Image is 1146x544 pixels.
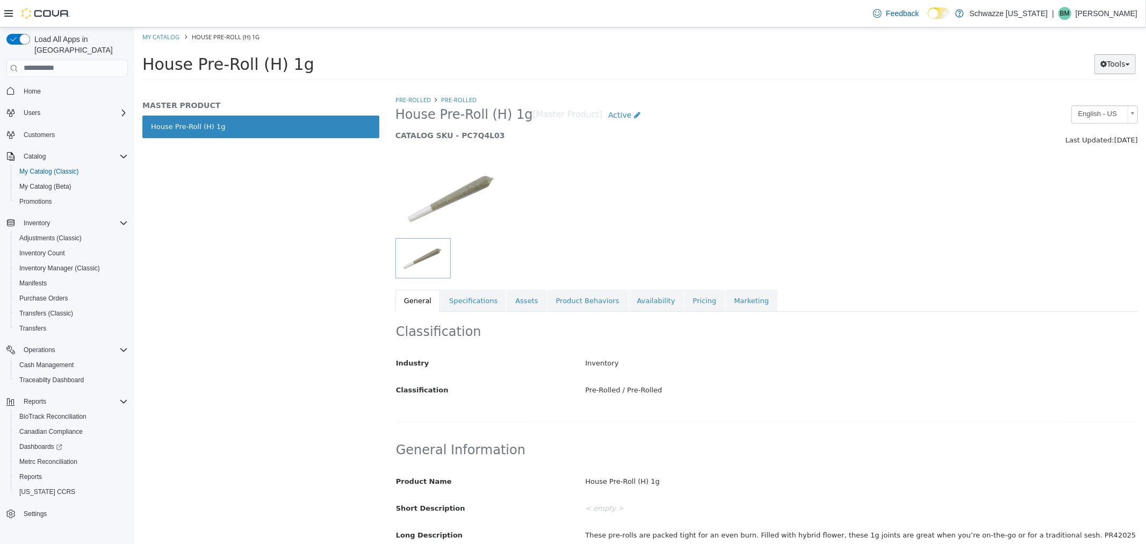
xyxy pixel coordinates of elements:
[11,246,132,261] button: Inventory Count
[15,277,51,290] a: Manifests
[468,78,512,98] a: Active
[2,216,132,231] button: Inventory
[19,279,47,288] span: Manifests
[15,425,128,438] span: Canadian Compliance
[11,454,132,469] button: Metrc Reconciliation
[928,8,950,19] input: Dark Mode
[19,309,73,318] span: Transfers (Classic)
[15,374,88,386] a: Traceabilty Dashboard
[19,249,65,257] span: Inventory Count
[2,506,132,521] button: Settings
[413,262,494,285] a: Product Behaviors
[15,485,128,498] span: Washington CCRS
[2,342,132,357] button: Operations
[19,361,74,369] span: Cash Management
[11,439,132,454] a: Dashboards
[15,322,128,335] span: Transfers
[262,332,295,340] span: Industry
[15,247,69,260] a: Inventory Count
[19,106,128,119] span: Users
[15,195,56,208] a: Promotions
[11,194,132,209] button: Promotions
[15,410,128,423] span: BioTrack Reconciliation
[19,234,82,242] span: Adjustments (Classic)
[15,232,128,245] span: Adjustments (Classic)
[2,127,132,142] button: Customers
[57,5,125,13] span: House Pre-Roll (H) 1g
[8,27,180,46] span: House Pre-Roll (H) 1g
[443,445,1011,464] div: House Pre-Roll (H) 1g
[30,34,128,55] span: Load All Apps in [GEOGRAPHIC_DATA]
[21,8,70,19] img: Cova
[15,485,80,498] a: [US_STATE] CCRS
[262,359,314,367] span: Classification
[474,83,497,92] span: Active
[19,442,62,451] span: Dashboards
[15,180,76,193] a: My Catalog (Beta)
[15,470,46,483] a: Reports
[19,507,51,520] a: Settings
[19,128,59,141] a: Customers
[969,7,1048,20] p: Schwazze [US_STATE]
[15,440,128,453] span: Dashboards
[24,131,55,139] span: Customers
[2,149,132,164] button: Catalog
[2,394,132,409] button: Reports
[11,276,132,291] button: Manifests
[11,373,132,388] button: Traceabilty Dashboard
[15,232,86,245] a: Adjustments (Classic)
[19,427,83,436] span: Canadian Compliance
[11,231,132,246] button: Adjustments (Classic)
[960,27,1001,47] button: Tools
[8,88,245,111] a: House Pre-Roll (H) 1g
[15,180,128,193] span: My Catalog (Beta)
[886,8,919,19] span: Feedback
[11,291,132,306] button: Purchase Orders
[19,106,45,119] button: Users
[19,264,100,273] span: Inventory Manager (Classic)
[980,109,1004,117] span: [DATE]
[15,359,78,371] a: Cash Management
[11,409,132,424] button: BioTrack Reconciliation
[24,152,46,161] span: Catalog
[19,167,79,176] span: My Catalog (Classic)
[24,510,47,518] span: Settings
[15,277,128,290] span: Manifests
[24,219,50,227] span: Inventory
[11,424,132,439] button: Canadian Compliance
[8,73,245,83] h5: MASTER PRODUCT
[261,130,376,211] img: 150
[1076,7,1137,20] p: [PERSON_NAME]
[11,261,132,276] button: Inventory Manager (Classic)
[15,262,128,275] span: Inventory Manager (Classic)
[399,83,469,92] small: [Master Product]
[11,179,132,194] button: My Catalog (Beta)
[11,357,132,373] button: Cash Management
[19,182,71,191] span: My Catalog (Beta)
[19,324,46,333] span: Transfers
[15,455,82,468] a: Metrc Reconciliation
[443,327,1011,346] div: Inventory
[19,217,128,230] span: Inventory
[1058,7,1071,20] div: Brian Matthew Tornow
[261,79,399,96] span: House Pre-Roll (H) 1g
[19,85,45,98] a: Home
[15,322,51,335] a: Transfers
[372,262,412,285] a: Assets
[15,470,128,483] span: Reports
[19,128,128,141] span: Customers
[11,164,132,179] button: My Catalog (Classic)
[15,292,128,305] span: Purchase Orders
[15,374,128,386] span: Traceabilty Dashboard
[19,376,84,384] span: Traceabilty Dashboard
[15,195,128,208] span: Promotions
[262,504,328,512] span: Long Description
[15,455,128,468] span: Metrc Reconciliation
[19,197,52,206] span: Promotions
[19,473,42,481] span: Reports
[938,78,989,95] span: English - US
[261,103,814,113] h5: CATALOG SKU - PC7Q4L03
[19,84,128,98] span: Home
[869,3,923,24] a: Feedback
